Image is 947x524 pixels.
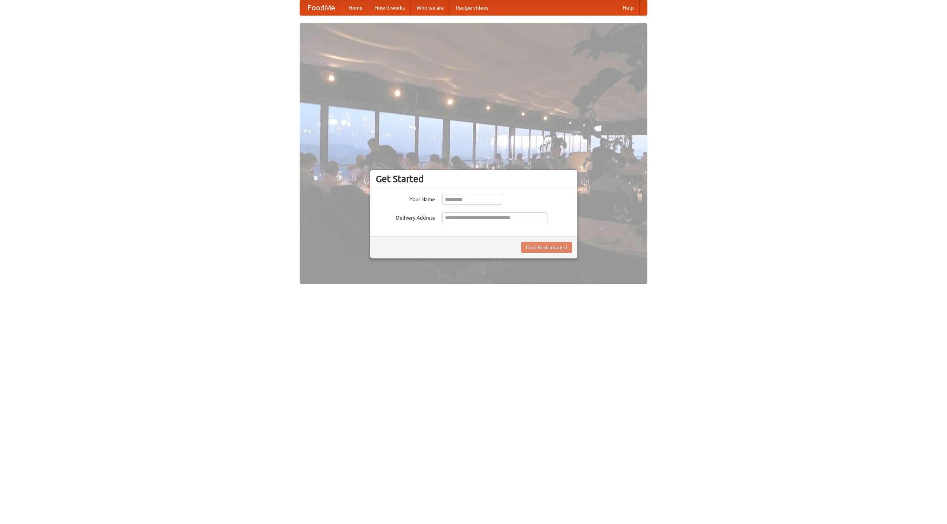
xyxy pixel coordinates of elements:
a: FoodMe [300,0,343,15]
label: Delivery Address [376,212,435,221]
a: Recipe videos [450,0,494,15]
a: Help [617,0,640,15]
a: Home [343,0,368,15]
a: How it works [368,0,411,15]
label: Your Name [376,194,435,203]
a: Who we are [411,0,450,15]
button: Find Restaurants! [521,242,572,253]
h3: Get Started [376,173,572,184]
